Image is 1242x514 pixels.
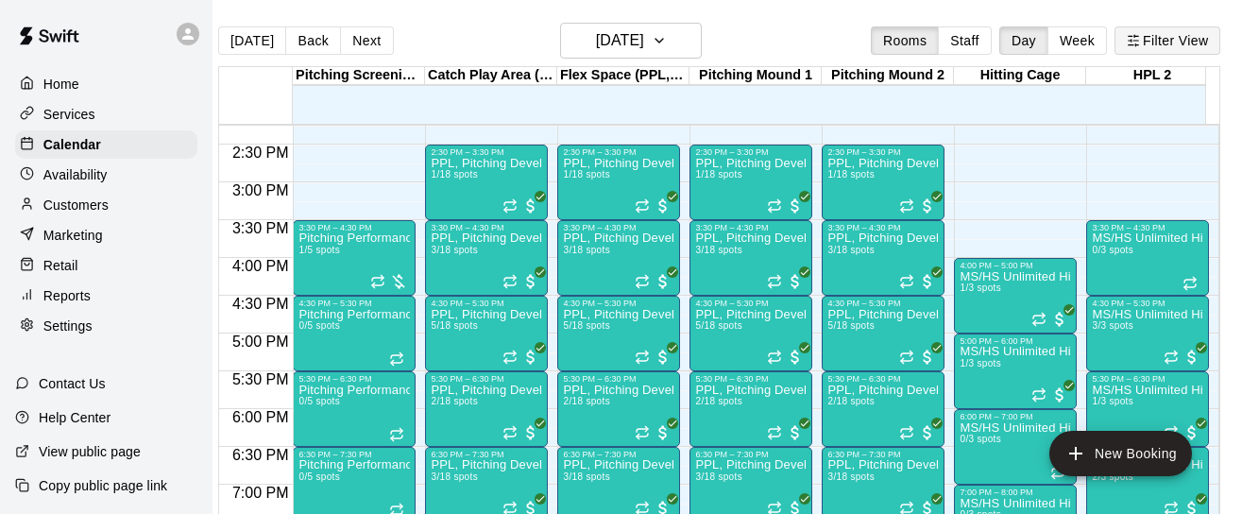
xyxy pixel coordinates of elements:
span: 1/3 spots filled [960,358,1001,368]
span: Recurring event [502,350,518,365]
span: All customers have paid [786,197,805,215]
span: 2/18 spots filled [695,396,741,406]
a: Marketing [15,221,197,249]
span: Recurring event [389,351,404,367]
span: 0/5 spots filled [298,320,340,331]
span: 5/18 spots filled [431,320,477,331]
p: Retail [43,256,78,275]
span: 6:30 PM [228,447,294,463]
a: Home [15,70,197,98]
span: 5:00 PM [228,334,294,350]
span: 2/3 spots filled [1092,471,1133,482]
div: 5:30 PM – 6:30 PM: PPL, Pitching Development Session [425,371,548,447]
button: Day [999,26,1048,55]
span: Recurring event [899,198,914,214]
div: 2:30 PM – 3:30 PM: PPL, Pitching Development Session [822,145,944,220]
span: 5/18 spots filled [563,320,609,331]
span: 6:00 PM [228,409,294,425]
span: 3/18 spots filled [827,471,874,482]
span: All customers have paid [786,272,805,291]
span: 3/18 spots filled [695,245,741,255]
div: 3:30 PM – 4:30 PM [563,223,674,232]
div: 5:30 PM – 6:30 PM [563,374,674,384]
div: 6:00 PM – 7:00 PM: MS/HS Unlimited Hitting [954,409,1077,485]
span: 3/3 spots filled [1092,320,1133,331]
div: 4:30 PM – 5:30 PM: PPL, Pitching Development Session [822,296,944,371]
div: 5:30 PM – 6:30 PM: PPL, Pitching Development Session [822,371,944,447]
p: Settings [43,317,93,335]
div: 3:30 PM – 4:30 PM [695,223,807,232]
div: 5:30 PM – 6:30 PM: MS/HS Unlimited Hitting [1086,371,1209,447]
span: 4:00 PM [228,258,294,274]
button: Week [1047,26,1107,55]
div: Reports [15,282,197,310]
div: Services [15,100,197,128]
span: All customers have paid [521,348,540,367]
span: All customers have paid [521,197,540,215]
div: HPL 2 [1086,67,1218,85]
div: 6:30 PM – 7:30 PM [563,450,674,459]
div: 4:30 PM – 5:30 PM: PPL, Pitching Development Session [557,296,680,371]
span: All customers have paid [654,197,672,215]
span: Recurring event [899,425,914,440]
div: 6:30 PM – 7:30 PM [695,450,807,459]
div: 3:30 PM – 4:30 PM: PPL, Pitching Development Session [822,220,944,296]
span: Recurring event [767,425,782,440]
span: Recurring event [767,350,782,365]
span: 1/18 spots filled [695,169,741,180]
span: All customers have paid [1050,310,1069,329]
button: [DATE] [560,23,702,59]
div: 3:30 PM – 4:30 PM [431,223,542,232]
div: 6:30 PM – 7:30 PM [298,450,410,459]
a: Calendar [15,130,197,159]
span: All customers have paid [786,348,805,367]
span: 1/18 spots filled [563,169,609,180]
p: Marketing [43,226,103,245]
div: Hitting Cage [954,67,1086,85]
span: Recurring event [767,198,782,214]
span: 2/18 spots filled [431,396,477,406]
p: Copy public page link [39,476,167,495]
div: 2:30 PM – 3:30 PM [827,147,939,157]
div: 4:00 PM – 5:00 PM [960,261,1071,270]
span: Recurring event [502,198,518,214]
span: 2/18 spots filled [563,396,609,406]
p: Reports [43,286,91,305]
span: Recurring event [635,350,650,365]
div: Pitching Mound 2 [822,67,954,85]
span: Recurring event [502,274,518,289]
div: 3:30 PM – 4:30 PM: PPL, Pitching Development Session [689,220,812,296]
div: 7:00 PM – 8:00 PM [960,488,1071,497]
p: Services [43,105,95,124]
span: Recurring event [502,425,518,440]
span: 3/18 spots filled [431,471,477,482]
span: All customers have paid [918,423,937,442]
div: 5:30 PM – 6:30 PM [431,374,542,384]
span: 3/18 spots filled [695,471,741,482]
a: Retail [15,251,197,280]
p: Availability [43,165,108,184]
span: Recurring event [635,425,650,440]
div: 3:30 PM – 4:30 PM: PPL, Pitching Development Session [557,220,680,296]
span: Recurring event [899,274,914,289]
p: Customers [43,196,109,214]
div: 4:30 PM – 5:30 PM [695,299,807,308]
div: Flex Space (PPL, Green Turf) [557,67,689,85]
span: Recurring event [1031,312,1046,327]
div: 4:30 PM – 5:30 PM [298,299,410,308]
div: 2:30 PM – 3:30 PM [431,147,542,157]
span: All customers have paid [918,348,937,367]
div: 4:30 PM – 5:30 PM: PPL, Pitching Development Session [425,296,548,371]
div: Pitching Screenings [293,67,425,85]
span: Recurring event [389,427,404,442]
div: 6:30 PM – 7:30 PM [827,450,939,459]
span: 3/18 spots filled [431,245,477,255]
a: Customers [15,191,197,219]
div: 4:30 PM – 5:30 PM: MS/HS Unlimited Hitting [1086,296,1209,371]
a: Availability [15,161,197,189]
span: All customers have paid [918,272,937,291]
